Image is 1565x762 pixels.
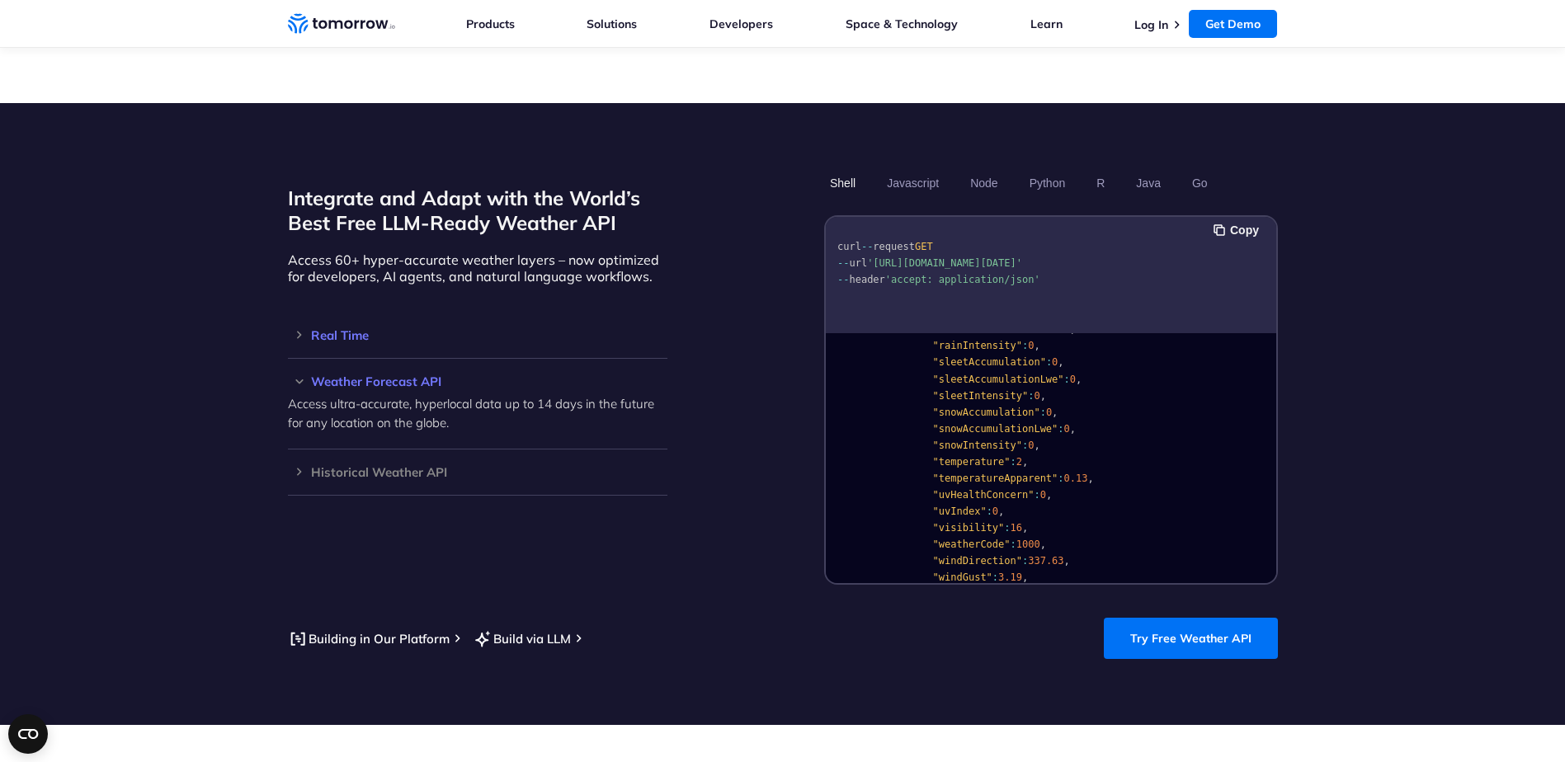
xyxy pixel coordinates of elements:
a: Log In [1134,17,1168,32]
button: Javascript [881,169,945,197]
span: 'accept: application/json' [884,274,1039,285]
span: : [992,571,997,583]
span: : [1039,407,1045,418]
span: : [1021,440,1027,451]
span: 2 [1016,456,1021,468]
button: Go [1186,169,1213,197]
span: 0 [1052,356,1058,368]
a: Building in Our Platform [288,628,450,649]
span: -- [860,241,872,252]
a: Build via LLM [473,628,571,649]
span: 0 [1039,489,1045,501]
span: , [1034,440,1039,451]
span: , [1021,456,1027,468]
span: , [1039,390,1045,402]
span: , [1076,374,1082,385]
span: "uvHealthConcern" [932,489,1034,501]
h3: Real Time [288,329,667,341]
a: Solutions [587,16,637,31]
span: , [1058,356,1063,368]
span: request [873,241,915,252]
span: 0 [1028,340,1034,351]
a: Get Demo [1189,10,1277,38]
span: -- [837,274,849,285]
span: "snowAccumulation" [932,407,1039,418]
span: : [1028,390,1034,402]
span: 16 [1010,522,1021,534]
span: : [1004,522,1010,534]
span: , [1045,489,1051,501]
a: Developers [709,16,773,31]
span: : [1010,539,1016,550]
button: Python [1023,169,1071,197]
h3: Historical Weather API [288,466,667,478]
a: Try Free Weather API [1104,618,1278,659]
h2: Integrate and Adapt with the World’s Best Free LLM-Ready Weather API [288,186,667,235]
p: Access ultra-accurate, hyperlocal data up to 14 days in the future for any location on the globe. [288,394,667,432]
span: 0 [1028,440,1034,451]
span: 0 [992,506,997,517]
span: , [1034,340,1039,351]
button: Open CMP widget [8,714,48,754]
span: "visibility" [932,522,1004,534]
span: , [1069,423,1075,435]
span: "weatherCode" [932,539,1010,550]
span: header [849,274,884,285]
span: : [1058,473,1063,484]
span: "sleetAccumulation" [932,356,1045,368]
span: 0 [1045,407,1051,418]
a: Home link [288,12,395,36]
span: : [1058,423,1063,435]
span: curl [837,241,861,252]
span: : [1021,555,1027,567]
span: : [1063,374,1069,385]
span: "uvIndex" [932,506,986,517]
span: : [1021,340,1027,351]
span: , [998,506,1004,517]
span: : [986,506,992,517]
span: url [849,257,867,269]
span: "snowIntensity" [932,440,1021,451]
button: Node [964,169,1003,197]
span: 3.19 [998,571,1022,583]
span: 0 [1034,390,1039,402]
span: "rainIntensity" [932,340,1021,351]
span: "windDirection" [932,555,1021,567]
span: , [1052,407,1058,418]
span: "sleetAccumulationLwe" [932,374,1063,385]
span: , [1021,522,1027,534]
span: : [1034,489,1039,501]
span: 1000 [1016,539,1039,550]
span: 337.63 [1028,555,1063,567]
span: , [1021,571,1027,583]
a: Learn [1030,16,1063,31]
span: "sleetIntensity" [932,390,1028,402]
span: : [1045,356,1051,368]
p: Access 60+ hyper-accurate weather layers – now optimized for developers, AI agents, and natural l... [288,252,667,285]
span: -- [837,257,849,269]
span: "snowAccumulationLwe" [932,423,1058,435]
span: GET [914,241,932,252]
span: , [1063,555,1069,567]
button: Shell [824,169,861,197]
a: Space & Technology [846,16,958,31]
span: 0 [1069,374,1075,385]
h3: Weather Forecast API [288,375,667,388]
span: 0.13 [1063,473,1087,484]
span: "temperatureApparent" [932,473,1058,484]
span: "temperature" [932,456,1010,468]
span: , [1039,539,1045,550]
button: R [1091,169,1110,197]
span: , [1087,473,1093,484]
button: Copy [1214,221,1264,239]
a: Products [466,16,515,31]
span: 0 [1063,423,1069,435]
span: '[URL][DOMAIN_NAME][DATE]' [867,257,1022,269]
button: Java [1130,169,1167,197]
span: : [1010,456,1016,468]
span: "windGust" [932,571,992,583]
